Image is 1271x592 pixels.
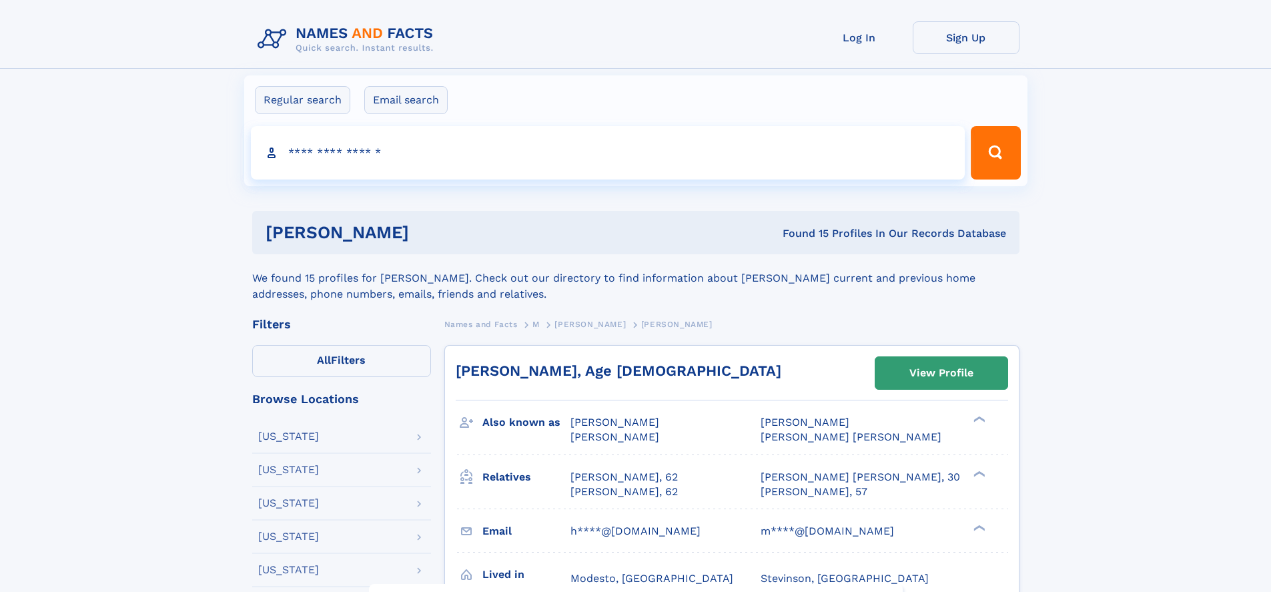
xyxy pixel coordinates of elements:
[258,465,319,475] div: [US_STATE]
[641,320,713,329] span: [PERSON_NAME]
[266,224,596,241] h1: [PERSON_NAME]
[806,21,913,54] a: Log In
[970,415,986,424] div: ❯
[532,320,540,329] span: M
[971,126,1020,180] button: Search Button
[554,316,626,332] a: [PERSON_NAME]
[317,354,331,366] span: All
[255,86,350,114] label: Regular search
[532,316,540,332] a: M
[761,470,960,485] a: [PERSON_NAME] [PERSON_NAME], 30
[970,469,986,478] div: ❯
[444,316,518,332] a: Names and Facts
[482,520,570,543] h3: Email
[482,411,570,434] h3: Also known as
[570,470,678,485] a: [PERSON_NAME], 62
[258,565,319,575] div: [US_STATE]
[554,320,626,329] span: [PERSON_NAME]
[761,572,929,585] span: Stevinson, [GEOGRAPHIC_DATA]
[570,430,659,443] span: [PERSON_NAME]
[252,393,431,405] div: Browse Locations
[258,498,319,509] div: [US_STATE]
[761,416,849,428] span: [PERSON_NAME]
[761,430,941,443] span: [PERSON_NAME] [PERSON_NAME]
[258,431,319,442] div: [US_STATE]
[596,226,1006,241] div: Found 15 Profiles In Our Records Database
[570,416,659,428] span: [PERSON_NAME]
[252,254,1019,302] div: We found 15 profiles for [PERSON_NAME]. Check out our directory to find information about [PERSON...
[909,358,973,388] div: View Profile
[913,21,1019,54] a: Sign Up
[252,21,444,57] img: Logo Names and Facts
[570,572,733,585] span: Modesto, [GEOGRAPHIC_DATA]
[570,485,678,499] a: [PERSON_NAME], 62
[251,126,965,180] input: search input
[456,362,781,379] a: [PERSON_NAME], Age [DEMOGRAPHIC_DATA]
[258,531,319,542] div: [US_STATE]
[252,318,431,330] div: Filters
[970,523,986,532] div: ❯
[482,466,570,489] h3: Relatives
[364,86,448,114] label: Email search
[875,357,1007,389] a: View Profile
[482,563,570,586] h3: Lived in
[761,485,867,499] a: [PERSON_NAME], 57
[252,345,431,377] label: Filters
